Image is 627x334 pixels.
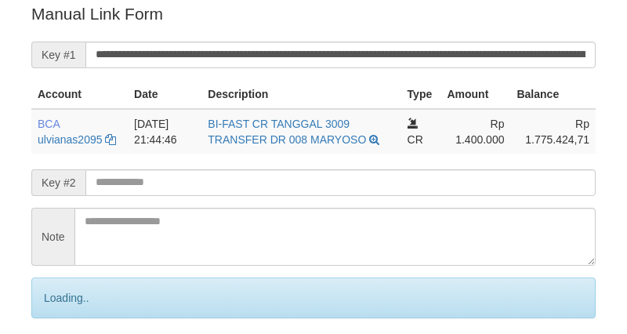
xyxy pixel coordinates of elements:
[31,278,596,318] div: Loading..
[128,80,201,109] th: Date
[128,109,201,154] td: [DATE] 21:44:46
[408,133,423,146] span: CR
[31,2,596,25] p: Manual Link Form
[31,208,74,266] span: Note
[38,118,60,130] span: BCA
[510,80,596,109] th: Balance
[105,133,116,146] a: Copy ulvianas2095 to clipboard
[440,109,510,154] td: Rp 1.400.000
[31,169,85,196] span: Key #2
[31,42,85,68] span: Key #1
[401,80,441,109] th: Type
[201,80,400,109] th: Description
[440,80,510,109] th: Amount
[510,109,596,154] td: Rp 1.775.424,71
[31,80,128,109] th: Account
[38,133,103,146] a: ulvianas2095
[208,118,366,146] a: BI-FAST CR TANGGAL 3009 TRANSFER DR 008 MARYOSO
